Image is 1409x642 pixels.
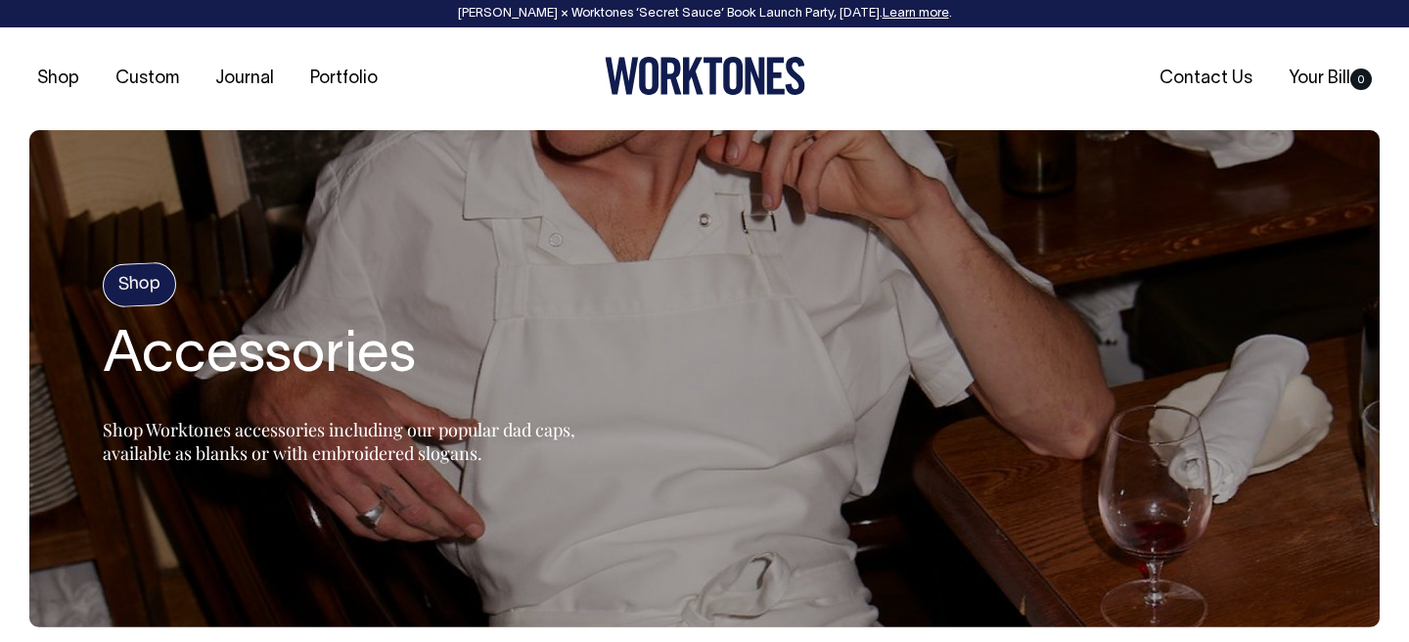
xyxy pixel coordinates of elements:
[102,262,177,308] h4: Shop
[883,8,949,20] a: Learn more
[103,418,575,465] span: Shop Worktones accessories including our popular dad caps, available as blanks or with embroidere...
[207,63,282,95] a: Journal
[103,326,592,389] h2: Accessories
[108,63,187,95] a: Custom
[1152,63,1260,95] a: Contact Us
[20,7,1389,21] div: [PERSON_NAME] × Worktones ‘Secret Sauce’ Book Launch Party, [DATE]. .
[29,63,87,95] a: Shop
[1350,69,1372,90] span: 0
[1281,63,1380,95] a: Your Bill0
[302,63,386,95] a: Portfolio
